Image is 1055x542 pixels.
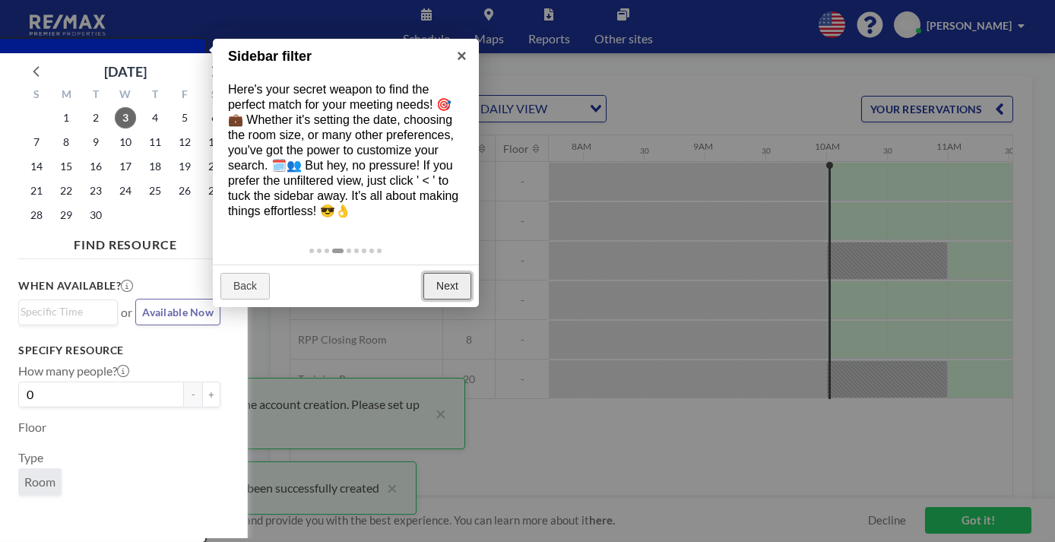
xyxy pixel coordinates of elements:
a: Next [423,273,471,300]
div: Here's your secret weapon to find the perfect match for your meeting needs! 🎯💼 Whether it's setti... [213,67,479,234]
button: + [202,382,220,407]
a: × [445,39,479,73]
h1: Sidebar filter [228,46,440,67]
a: Back [220,273,270,300]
